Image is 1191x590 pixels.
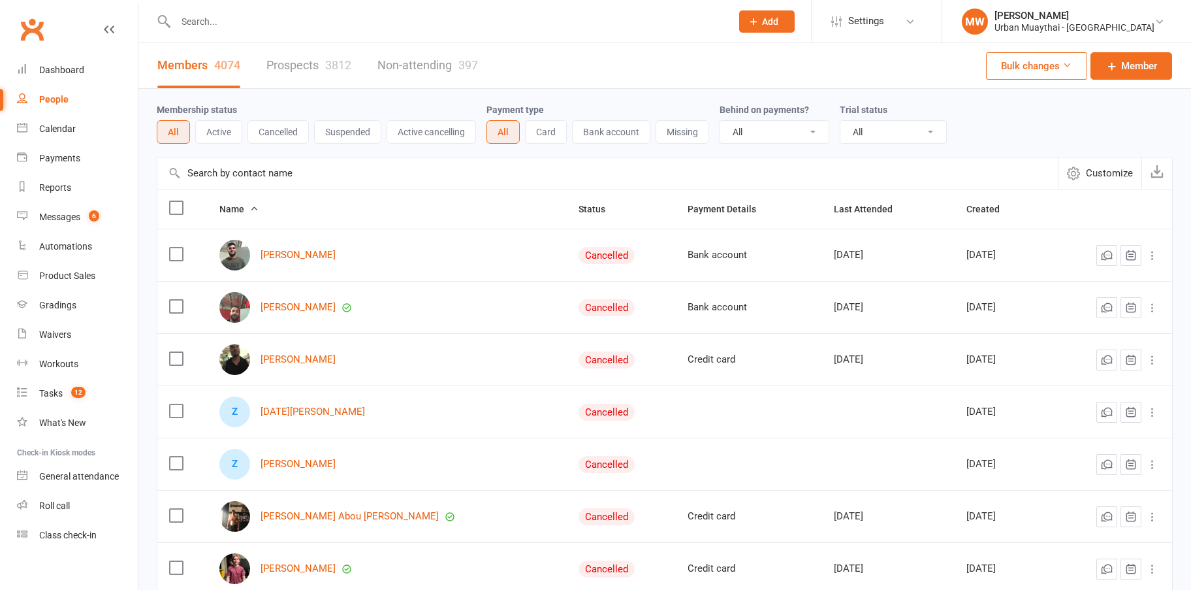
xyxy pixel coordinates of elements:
[834,250,943,261] div: [DATE]
[261,406,365,418] a: [DATE][PERSON_NAME]
[579,404,635,421] div: Cancelled
[39,329,71,340] div: Waivers
[261,302,336,313] a: [PERSON_NAME]
[834,201,907,217] button: Last Attended
[387,120,476,144] button: Active cancelling
[579,201,620,217] button: Status
[994,10,1154,22] div: [PERSON_NAME]
[994,22,1154,33] div: Urban Muaythai - [GEOGRAPHIC_DATA]
[219,344,250,375] img: Ayman
[579,456,635,473] div: Cancelled
[17,203,138,232] a: Messages 6
[834,563,943,574] div: [DATE]
[17,379,138,408] a: Tasks 12
[39,300,76,310] div: Gradings
[840,105,887,115] label: Trial status
[261,354,336,365] a: [PERSON_NAME]
[986,52,1087,80] button: Bulk changes
[39,153,80,163] div: Payments
[966,406,1041,418] div: [DATE]
[962,8,988,35] div: MW
[688,563,810,574] div: Credit card
[17,261,138,291] a: Product Sales
[219,204,259,214] span: Name
[834,511,943,522] div: [DATE]
[17,291,138,320] a: Gradings
[834,354,943,365] div: [DATE]
[688,302,810,313] div: Bank account
[261,459,336,470] a: [PERSON_NAME]
[458,58,478,72] div: 397
[314,120,381,144] button: Suspended
[219,501,250,532] img: Mohamed
[966,204,1014,214] span: Created
[157,120,190,144] button: All
[157,43,240,88] a: Members4074
[579,561,635,578] div: Cancelled
[17,462,138,491] a: General attendance kiosk mode
[39,471,119,482] div: General attendance
[172,12,722,31] input: Search...
[39,388,63,399] div: Tasks
[966,354,1041,365] div: [DATE]
[39,530,97,540] div: Class check-in
[688,201,770,217] button: Payment Details
[572,120,650,144] button: Bank account
[966,511,1041,522] div: [DATE]
[39,359,78,369] div: Workouts
[39,212,80,222] div: Messages
[720,105,809,115] label: Behind on payments?
[261,563,336,574] a: [PERSON_NAME]
[71,387,86,398] span: 12
[266,43,351,88] a: Prospects3812
[1121,58,1157,74] span: Member
[525,120,567,144] button: Card
[688,511,810,522] div: Credit card
[214,58,240,72] div: 4074
[16,13,48,46] a: Clubworx
[579,352,635,369] div: Cancelled
[39,241,92,252] div: Automations
[39,270,95,281] div: Product Sales
[17,408,138,438] a: What's New
[39,500,70,511] div: Roll call
[17,56,138,85] a: Dashboard
[247,120,309,144] button: Cancelled
[39,65,84,75] div: Dashboard
[17,320,138,350] a: Waivers
[219,449,250,480] div: Zakariya
[656,120,709,144] button: Missing
[1058,157,1141,189] button: Customize
[39,418,86,428] div: What's New
[966,563,1041,574] div: [DATE]
[261,511,439,522] a: [PERSON_NAME] Abou [PERSON_NAME]
[848,7,884,36] span: Settings
[834,302,943,313] div: [DATE]
[486,120,520,144] button: All
[966,250,1041,261] div: [DATE]
[966,201,1014,217] button: Created
[966,459,1041,470] div: [DATE]
[486,105,544,115] label: Payment type
[89,210,99,221] span: 6
[17,173,138,203] a: Reports
[261,250,336,261] a: [PERSON_NAME]
[219,397,250,427] div: Zul
[688,204,770,214] span: Payment Details
[834,204,907,214] span: Last Attended
[219,553,250,584] img: jacob
[579,247,635,264] div: Cancelled
[219,292,250,323] img: David
[17,144,138,173] a: Payments
[1090,52,1172,80] a: Member
[1086,165,1133,181] span: Customize
[762,16,778,27] span: Add
[17,491,138,521] a: Roll call
[966,302,1041,313] div: [DATE]
[377,43,478,88] a: Non-attending397
[688,354,810,365] div: Credit card
[739,10,795,33] button: Add
[157,105,237,115] label: Membership status
[39,123,76,134] div: Calendar
[219,201,259,217] button: Name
